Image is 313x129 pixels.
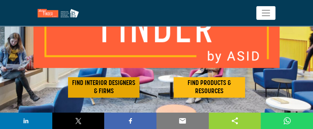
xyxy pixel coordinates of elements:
img: linkedin sharing button [22,117,30,125]
button: FIND PRODUCTS & RESOURCES [174,77,245,98]
img: facebook sharing button [126,117,135,125]
button: Toggle navigation [256,6,275,20]
img: twitter sharing button [74,117,82,125]
button: FIND INTERIOR DESIGNERS & FIRMS [68,77,139,98]
img: sharethis sharing button [231,117,239,125]
img: email sharing button [178,117,187,125]
h2: FIND INTERIOR DESIGNERS & FIRMS [70,79,137,96]
img: whatsapp sharing button [283,117,291,125]
img: Site Logo [38,9,82,17]
h2: FIND PRODUCTS & RESOURCES [176,79,243,96]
